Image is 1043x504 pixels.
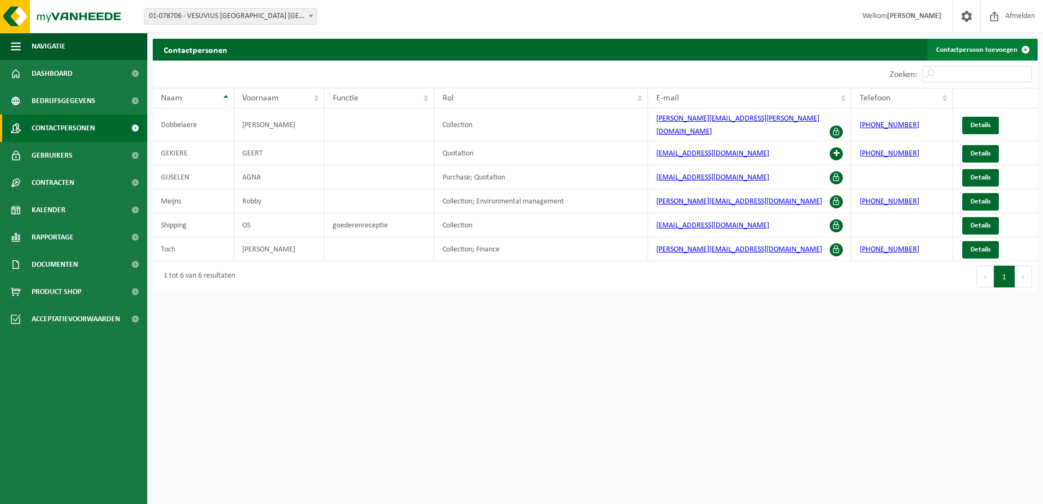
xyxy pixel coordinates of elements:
span: Contracten [32,169,74,196]
a: Details [962,117,999,134]
span: Telefoon [860,94,890,103]
span: 01-078706 - VESUVIUS BELGIUM NV - OOSTENDE [144,8,317,25]
span: Documenten [32,251,78,278]
td: [PERSON_NAME] [234,109,325,141]
button: Previous [976,266,994,287]
h2: Contactpersonen [153,39,238,60]
label: Zoeken: [890,70,917,79]
td: Meijns [153,189,234,213]
span: Kalender [32,196,65,224]
span: Details [970,222,991,229]
td: goederenreceptie [325,213,435,237]
td: Collection [434,213,648,237]
a: [PHONE_NUMBER] [860,149,919,158]
span: Rapportage [32,224,74,251]
a: [PERSON_NAME][EMAIL_ADDRESS][PERSON_NAME][DOMAIN_NAME] [656,115,819,136]
button: 1 [994,266,1015,287]
td: Toch [153,237,234,261]
a: Details [962,145,999,163]
td: [PERSON_NAME] [234,237,325,261]
strong: [PERSON_NAME] [887,12,942,20]
a: [EMAIL_ADDRESS][DOMAIN_NAME] [656,149,769,158]
span: Naam [161,94,182,103]
span: Details [970,150,991,157]
td: GEERT [234,141,325,165]
span: Details [970,198,991,205]
a: Details [962,193,999,211]
a: [PHONE_NUMBER] [860,245,919,254]
span: Rol [442,94,454,103]
td: AGNA [234,165,325,189]
span: Functie [333,94,358,103]
a: Details [962,169,999,187]
span: Dashboard [32,60,73,87]
a: [PHONE_NUMBER] [860,121,919,129]
span: Bedrijfsgegevens [32,87,95,115]
td: Purchase; Quotation [434,165,648,189]
a: [PHONE_NUMBER] [860,197,919,206]
span: Navigatie [32,33,65,60]
td: Robby [234,189,325,213]
span: Contactpersonen [32,115,95,142]
td: Quotation [434,141,648,165]
span: Voornaam [242,94,279,103]
a: [PERSON_NAME][EMAIL_ADDRESS][DOMAIN_NAME] [656,245,822,254]
span: E-mail [656,94,679,103]
button: Next [1015,266,1032,287]
td: Collection; Finance [434,237,648,261]
span: Acceptatievoorwaarden [32,305,120,333]
a: [EMAIL_ADDRESS][DOMAIN_NAME] [656,173,769,182]
td: Collection; Environmental management [434,189,648,213]
td: GIJSELEN [153,165,234,189]
td: GEKIERE [153,141,234,165]
a: [PERSON_NAME][EMAIL_ADDRESS][DOMAIN_NAME] [656,197,822,206]
a: Details [962,217,999,235]
div: 1 tot 6 van 6 resultaten [158,267,235,286]
a: Details [962,241,999,259]
span: Details [970,122,991,129]
span: Product Shop [32,278,81,305]
span: Details [970,174,991,181]
span: Details [970,246,991,253]
span: 01-078706 - VESUVIUS BELGIUM NV - OOSTENDE [145,9,316,24]
td: Collection [434,109,648,141]
td: Dobbelaere [153,109,234,141]
td: OS [234,213,325,237]
a: Contactpersoon toevoegen [927,39,1036,61]
td: Shipping [153,213,234,237]
span: Gebruikers [32,142,73,169]
a: [EMAIL_ADDRESS][DOMAIN_NAME] [656,221,769,230]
